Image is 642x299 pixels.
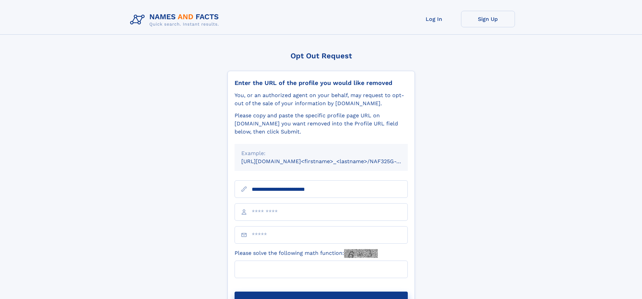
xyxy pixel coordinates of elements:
div: You, or an authorized agent on your behalf, may request to opt-out of the sale of your informatio... [235,91,408,108]
label: Please solve the following math function: [235,249,378,258]
div: Enter the URL of the profile you would like removed [235,79,408,87]
img: Logo Names and Facts [127,11,224,29]
div: Opt Out Request [227,52,415,60]
a: Log In [407,11,461,27]
div: Please copy and paste the specific profile page URL on [DOMAIN_NAME] you want removed into the Pr... [235,112,408,136]
small: [URL][DOMAIN_NAME]<firstname>_<lastname>/NAF325G-xxxxxxxx [241,158,421,165]
div: Example: [241,149,401,157]
a: Sign Up [461,11,515,27]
